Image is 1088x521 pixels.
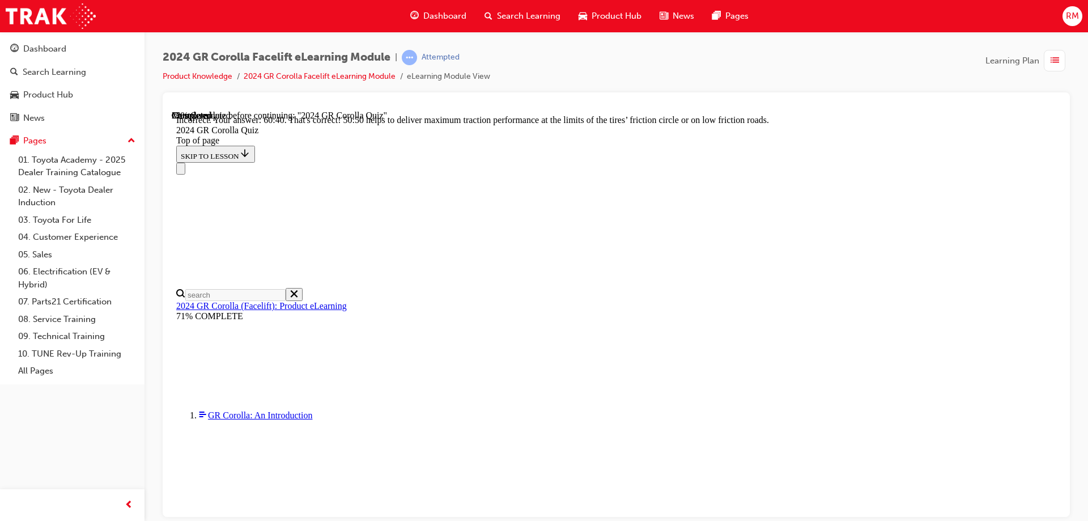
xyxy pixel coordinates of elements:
span: learningRecordVerb_ATTEMPT-icon [402,50,417,65]
a: Dashboard [5,39,140,60]
span: prev-icon [125,498,133,512]
span: car-icon [10,90,19,100]
button: Close search menu [114,177,131,190]
span: search-icon [10,67,18,78]
span: Pages [725,10,749,23]
span: Learning Plan [985,54,1039,67]
a: 02. New - Toyota Dealer Induction [14,181,140,211]
a: 01. Toyota Academy - 2025 Dealer Training Catalogue [14,151,140,181]
span: search-icon [484,9,492,23]
span: pages-icon [712,9,721,23]
span: up-icon [127,134,135,149]
button: Close navigation menu [5,52,14,64]
a: car-iconProduct Hub [569,5,651,28]
a: 10. TUNE Rev-Up Training [14,345,140,363]
li: eLearning Module View [407,70,490,83]
span: list-icon [1051,54,1059,68]
span: news-icon [660,9,668,23]
button: RM [1062,6,1082,26]
button: SKIP TO LESSON [5,35,83,52]
span: pages-icon [10,136,19,146]
a: 08. Service Training [14,311,140,328]
a: 07. Parts21 Certification [14,293,140,311]
span: | [395,51,397,64]
a: pages-iconPages [703,5,758,28]
div: Search Learning [23,66,86,79]
a: 04. Customer Experience [14,228,140,246]
div: News [23,112,45,125]
span: news-icon [10,113,19,124]
div: Product Hub [23,88,73,101]
a: 05. Sales [14,246,140,264]
a: News [5,108,140,129]
div: Attempted [422,52,460,63]
button: Pages [5,130,140,151]
div: Top of page [5,25,885,35]
a: search-iconSearch Learning [475,5,569,28]
div: 71% COMPLETE [5,201,885,211]
span: RM [1066,10,1079,23]
a: Search Learning [5,62,140,83]
a: 03. Toyota For Life [14,211,140,229]
a: 09. Technical Training [14,328,140,345]
img: Trak [6,3,96,29]
div: Dashboard [23,43,66,56]
a: 2024 GR Corolla Facelift eLearning Module [244,71,396,81]
span: SKIP TO LESSON [9,41,79,50]
span: News [673,10,694,23]
button: Learning Plan [985,50,1070,71]
a: Product Knowledge [163,71,232,81]
a: 06. Electrification (EV & Hybrid) [14,263,140,293]
a: Product Hub [5,84,140,105]
input: Search [14,179,114,190]
span: car-icon [579,9,587,23]
a: 2024 GR Corolla (Facelift): Product eLearning [5,190,175,200]
a: All Pages [14,362,140,380]
div: Pages [23,134,46,147]
a: guage-iconDashboard [401,5,475,28]
div: Incorrect. Your answer: 60:40. That's correct! 50:50 helps to deliver maximum traction performanc... [5,5,885,15]
a: news-iconNews [651,5,703,28]
button: DashboardSearch LearningProduct HubNews [5,36,140,130]
span: guage-icon [10,44,19,54]
span: Dashboard [423,10,466,23]
span: Search Learning [497,10,560,23]
span: Product Hub [592,10,641,23]
span: 2024 GR Corolla Facelift eLearning Module [163,51,390,64]
span: guage-icon [410,9,419,23]
div: 2024 GR Corolla Quiz [5,15,885,25]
